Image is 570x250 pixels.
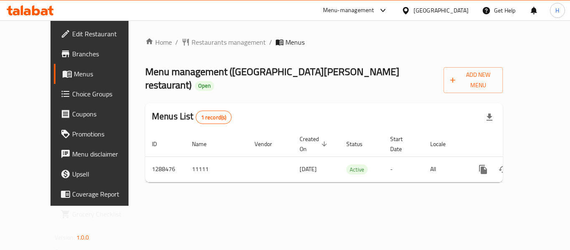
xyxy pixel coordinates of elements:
a: Grocery Checklist [54,204,146,224]
nav: breadcrumb [145,37,503,47]
li: / [269,37,272,47]
a: Home [145,37,172,47]
div: Open [195,81,214,91]
a: Menus [54,64,146,84]
a: Upsell [54,164,146,184]
a: Choice Groups [54,84,146,104]
div: [GEOGRAPHIC_DATA] [414,6,469,15]
span: ID [152,139,168,149]
td: 11111 [185,157,248,182]
div: Total records count [196,111,232,124]
button: Add New Menu [444,67,503,93]
span: Start Date [390,134,414,154]
div: Menu-management [323,5,374,15]
span: Vendor [255,139,283,149]
span: 1 record(s) [196,114,232,121]
span: Promotions [72,129,139,139]
a: Menu disclaimer [54,144,146,164]
span: Restaurants management [192,37,266,47]
a: Branches [54,44,146,64]
button: more [473,159,493,179]
td: - [383,157,424,182]
span: Add New Menu [450,70,496,91]
span: Menu disclaimer [72,149,139,159]
td: 1288476 [145,157,185,182]
span: Edit Restaurant [72,29,139,39]
span: Locale [430,139,457,149]
span: Coupons [72,109,139,119]
span: H [555,6,559,15]
span: Version: [55,232,75,243]
button: Change Status [493,159,513,179]
span: Name [192,139,217,149]
span: Choice Groups [72,89,139,99]
span: Status [346,139,373,149]
a: Coverage Report [54,184,146,204]
td: All [424,157,467,182]
span: Menu management ( [GEOGRAPHIC_DATA][PERSON_NAME] restaurant ) [145,62,399,94]
a: Restaurants management [182,37,266,47]
li: / [175,37,178,47]
th: Actions [467,131,560,157]
a: Coupons [54,104,146,124]
span: Created On [300,134,330,154]
span: Branches [72,49,139,59]
span: [DATE] [300,164,317,174]
span: Active [346,165,368,174]
table: enhanced table [145,131,560,182]
span: 1.0.0 [76,232,89,243]
div: Export file [479,107,499,127]
div: Active [346,164,368,174]
span: Coverage Report [72,189,139,199]
a: Promotions [54,124,146,144]
span: Grocery Checklist [72,209,139,219]
h2: Menus List [152,110,232,124]
span: Upsell [72,169,139,179]
span: Open [195,82,214,89]
span: Menus [74,69,139,79]
span: Menus [285,37,305,47]
a: Edit Restaurant [54,24,146,44]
